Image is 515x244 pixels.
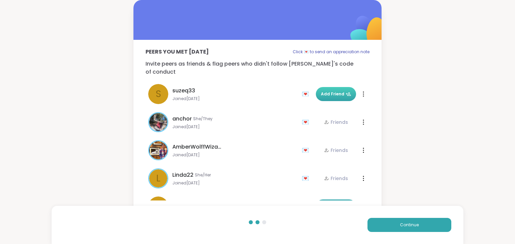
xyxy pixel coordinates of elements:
[302,117,312,128] div: 💌
[302,89,312,99] div: 💌
[324,119,348,126] div: Friends
[195,172,211,178] span: She/Her
[149,141,167,159] img: AmberWolffWizard
[172,171,193,179] span: Linda22
[316,87,356,101] button: Add Friend
[172,143,223,151] span: AmberWolffWizard
[293,48,369,56] p: Click 💌 to send an appreciation note
[302,145,312,156] div: 💌
[172,96,298,101] span: Joined [DATE]
[172,115,192,123] span: anchor
[156,87,161,101] span: s
[172,87,195,95] span: suzeq33
[172,152,298,158] span: Joined [DATE]
[146,60,369,76] p: Invite peers as friends & flag peers who didn't follow [PERSON_NAME]'s code of conduct
[316,199,356,214] button: Add Friend
[149,113,167,131] img: anchor
[324,147,348,154] div: Friends
[193,116,213,121] span: She/They
[146,48,209,56] p: Peers you met [DATE]
[367,218,451,232] button: Continue
[156,199,161,214] span: J
[172,180,298,186] span: Joined [DATE]
[321,91,351,97] span: Add Friend
[172,124,298,130] span: Joined [DATE]
[156,171,160,185] span: L
[324,175,348,182] div: Friends
[400,222,419,228] span: Continue
[172,199,195,207] span: JuliaS23
[302,173,312,184] div: 💌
